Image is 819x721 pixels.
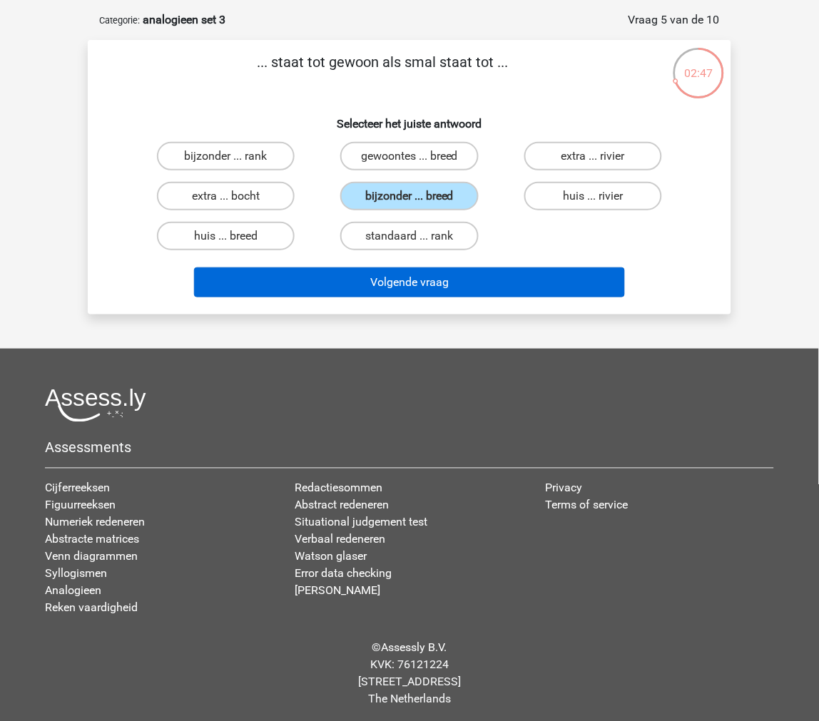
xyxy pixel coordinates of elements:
[157,142,295,170] label: bijzonder ... rank
[45,389,146,422] img: Assessly logo
[382,641,447,655] a: Assessly B.V.
[545,481,582,495] a: Privacy
[143,13,225,26] strong: analogieen set 3
[295,533,386,546] a: Verbaal redeneren
[295,481,383,495] a: Redactiesommen
[111,51,655,94] p: ... staat tot gewoon als smal staat tot ...
[629,11,720,29] div: Vraag 5 van de 10
[295,567,392,581] a: Error data checking
[45,439,774,456] h5: Assessments
[295,550,367,563] a: Watson glaser
[340,142,478,170] label: gewoontes ... breed
[194,267,626,297] button: Volgende vraag
[34,628,785,720] div: © KVK: 76121224 [STREET_ADDRESS] The Netherlands
[524,142,662,170] label: extra ... rivier
[45,550,138,563] a: Venn diagrammen
[99,15,140,26] small: Categorie:
[340,182,478,210] label: bijzonder ... breed
[295,584,381,598] a: [PERSON_NAME]
[157,222,295,250] label: huis ... breed
[45,567,107,581] a: Syllogismen
[45,584,101,598] a: Analogieen
[524,182,662,210] label: huis ... rivier
[45,533,139,546] a: Abstracte matrices
[295,498,390,512] a: Abstract redeneren
[45,601,138,615] a: Reken vaardigheid
[111,106,708,131] h6: Selecteer het juiste antwoord
[45,481,110,495] a: Cijferreeksen
[545,498,628,512] a: Terms of service
[340,222,478,250] label: standaard ... rank
[672,46,726,82] div: 02:47
[45,498,116,512] a: Figuurreeksen
[45,516,145,529] a: Numeriek redeneren
[157,182,295,210] label: extra ... bocht
[295,516,428,529] a: Situational judgement test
